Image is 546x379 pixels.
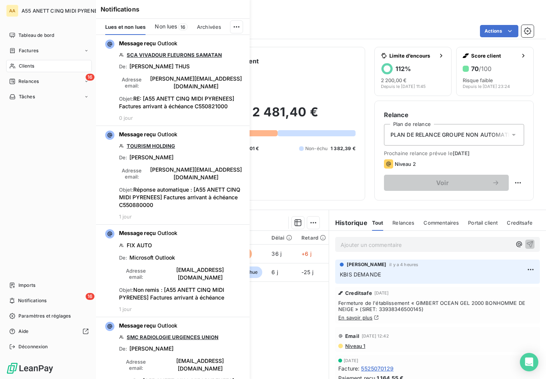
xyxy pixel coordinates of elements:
[155,23,177,30] span: Non lues
[479,65,491,73] span: /100
[178,23,188,30] span: 16
[156,266,245,281] span: [EMAIL_ADDRESS][DOMAIN_NAME]
[19,93,35,100] span: Tâches
[338,364,359,372] span: Facture :
[6,362,54,374] img: Logo LeanPay
[119,230,156,236] span: Message reçu
[372,220,384,226] span: Tout
[96,225,250,317] button: Message reçu OutlookFIX AUTODe:Microsoft OutlookAdresse email:[EMAIL_ADDRESS][DOMAIN_NAME]Objet:N...
[6,325,92,338] a: Aide
[471,53,517,59] span: Score client
[147,75,245,90] span: [PERSON_NAME][EMAIL_ADDRESS][DOMAIN_NAME]
[19,63,34,70] span: Clients
[119,346,127,352] span: De :
[101,5,245,14] h6: Notifications
[271,250,281,257] span: 36 j
[119,167,144,180] span: Adresse email :
[129,345,174,353] span: [PERSON_NAME]
[129,254,175,261] span: Microsoft Outlook
[453,150,470,156] span: [DATE]
[381,77,407,83] span: 2 200,00 €
[215,104,355,127] h2: 2 481,40 €
[389,53,435,59] span: Limite d’encours
[119,255,127,261] span: De :
[119,187,133,193] span: Objet :
[344,358,358,363] span: [DATE]
[119,268,153,280] span: Adresse email :
[119,131,156,137] span: Message reçu
[157,40,177,46] span: Outlook
[197,24,221,30] span: Archivées
[471,65,491,73] h6: 70
[22,8,104,14] span: A55 ANETT CINQ MIDI PYRENEES
[129,63,190,70] span: [PERSON_NAME] THUS
[392,220,414,226] span: Relances
[468,220,498,226] span: Portail client
[96,126,250,225] button: Message reçu OutlookTOURISM HOLDINGDe:[PERSON_NAME]Adresse email:[PERSON_NAME][EMAIL_ADDRESS][DOM...
[18,313,71,319] span: Paramètres et réglages
[390,131,521,139] span: PLAN DE RELANCE GROUPE NON AUTOMATIQUE
[119,154,127,161] span: De :
[129,154,174,161] span: [PERSON_NAME]
[301,235,326,241] div: Retard
[119,213,132,220] span: 1 jour
[338,314,372,321] a: En savoir plus
[362,334,389,338] span: [DATE] 12:42
[271,269,278,275] span: 6 j
[344,343,365,349] span: Niveau 1
[119,96,133,102] span: Objet :
[6,5,18,17] div: AA
[301,250,311,257] span: +6 j
[271,235,292,241] div: Délai
[18,328,29,335] span: Aide
[329,218,367,227] h6: Historique
[18,282,35,289] span: Imports
[374,47,452,96] button: Limite d’encours112%2 200,00 €Depuis le [DATE] 11:45
[96,35,250,126] button: Message reçu OutlookSCA VIVADOUR FLEURONS SAMATANDe:[PERSON_NAME] THUSAdresse email:[PERSON_NAME]...
[157,230,177,236] span: Outlook
[384,150,524,156] span: Prochaine relance prévue le
[389,262,418,267] span: il y a 4 heures
[18,297,46,304] span: Notifications
[395,161,416,167] span: Niveau 2
[338,300,537,312] span: Fermeture de l'établissement « GIMBERT OCEAN GEL 2000 BONHOMME DE NEIGE » (SIRET: 33938346500145)
[119,306,132,312] span: 1 jour
[127,143,175,149] a: TOURISM HOLDING
[345,290,372,296] span: Creditsafe
[463,77,493,83] span: Risque faible
[127,52,222,58] a: SCA VIVADOUR FLEURONS SAMATAN
[507,220,533,226] span: Creditsafe
[18,78,39,85] span: Relances
[361,364,394,372] span: 5525070129
[301,269,313,275] span: -25 j
[119,76,144,89] span: Adresse email :
[18,32,54,39] span: Tableau de bord
[119,40,156,46] span: Message reçu
[347,261,386,268] span: [PERSON_NAME]
[424,220,459,226] span: Commentaires
[393,180,492,186] span: Voir
[157,131,177,137] span: Outlook
[340,271,381,278] span: KBIS DEMANDE
[119,186,240,208] span: Réponse automatique : [A55 ANETT CINQ MIDI PYRENEES] Factures arrivant à échéance C550880000
[119,63,127,70] span: De :
[331,145,356,152] span: 1 382,39 €
[480,25,518,37] button: Actions
[395,65,411,73] h6: 112 %
[119,287,133,293] span: Objet :
[105,24,146,30] span: Lues et non lues
[19,47,38,54] span: Factures
[18,343,48,350] span: Déconnexion
[384,110,524,119] h6: Relance
[384,175,509,191] button: Voir
[520,353,538,371] div: Open Intercom Messenger
[86,293,94,300] span: 16
[119,322,156,329] span: Message reçu
[86,74,94,81] span: 16
[305,145,328,152] span: Non-échu
[147,166,245,181] span: [PERSON_NAME][EMAIL_ADDRESS][DOMAIN_NAME]
[345,333,359,339] span: Email
[156,357,245,372] span: [EMAIL_ADDRESS][DOMAIN_NAME]
[127,334,218,340] a: SMC RADIOLOGIE URGENCES UNION
[119,115,133,121] span: 0 jour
